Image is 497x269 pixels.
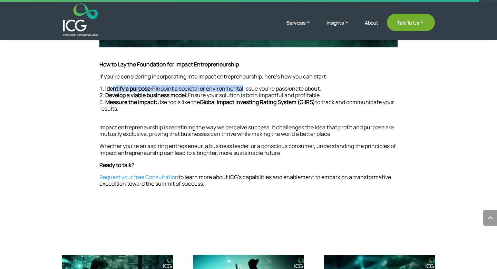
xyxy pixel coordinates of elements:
[63,3,98,36] img: ICG
[99,85,398,92] li: Pinpoint a societal or environmental issue you’re passionate about.
[387,14,435,31] a: Talk To Us
[99,118,398,143] p: Impact entrepreneurship is redefining the way we perceive success. It challenges the idea that pr...
[200,98,315,106] strong: Global Impact Investing Rating System (GIIRS)
[327,19,356,36] a: Insights
[99,92,398,99] li: Ensure your solution is both impactful and profitable.
[62,225,161,242] span: You may also like
[99,73,398,85] p: If you’re considering incorporating into impact entrepreneurship, here’s how you can start:
[105,85,152,92] strong: Identify a purpose:
[365,20,378,36] a: About
[99,173,178,181] a: Request your free Consultation
[99,161,134,169] span: Ready to talk?
[99,173,391,187] span: to learn more about ICG’s capabilities and enablement to embark on a transformative expedition to...
[99,143,398,161] p: Whether you’re an aspiring entrepreneur, a business leader, or a conscious consumer, understandin...
[286,19,318,36] a: Services
[99,61,239,68] strong: How to Lay the Foundation for Impact Entrepreneurship
[105,98,157,106] strong: Measure the impact:
[462,236,497,269] iframe: Chat Widget
[105,91,188,99] strong: Develop a viable business model:
[99,99,398,112] li: Use tools like the to track and communicate your results.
